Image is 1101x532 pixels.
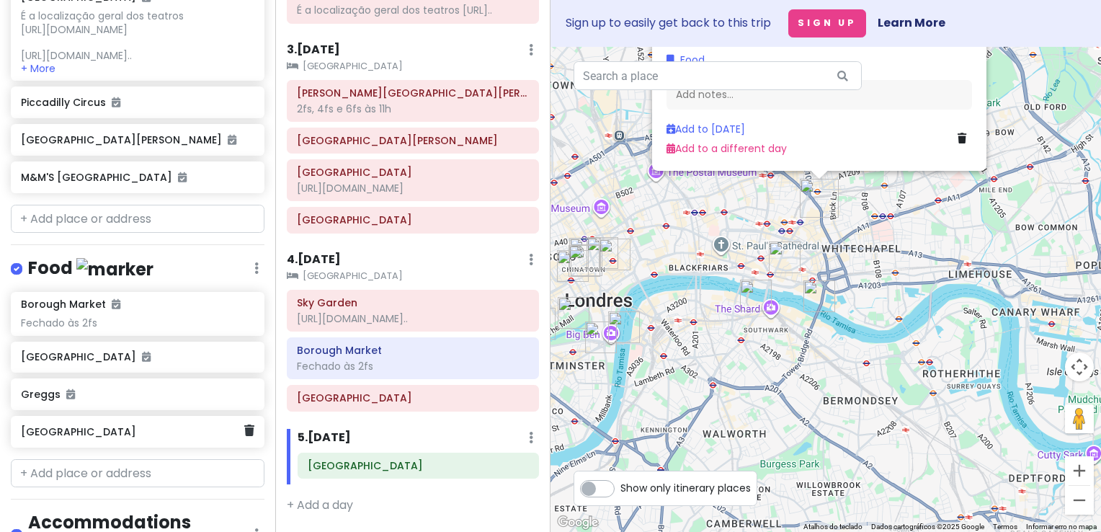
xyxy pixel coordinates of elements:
[21,133,254,146] h6: [GEOGRAPHIC_DATA][PERSON_NAME]
[297,391,529,404] h6: Tower Bridge
[28,257,153,280] h4: Food
[21,388,254,401] h6: Greggs
[297,4,529,17] div: É a localização geral dos teatros [URL]..
[287,497,353,513] a: + Add a day
[554,513,602,532] a: Abrir esta área no Google Maps (abre uma nova janela)
[21,316,254,329] div: Fechado às 2fs
[244,422,254,440] a: Delete place
[569,238,601,270] div: Chinatown
[667,79,972,110] div: Add notes...
[1065,486,1094,515] button: Diminuir o zoom
[308,459,529,472] h6: Aeroporto de Londres Stansted
[788,9,866,37] button: Sign Up
[112,97,120,107] i: Added to itinerary
[21,425,244,438] h6: [GEOGRAPHIC_DATA]
[803,522,862,532] button: Atalhos do teclado
[871,523,984,531] span: Dados cartográficos ©2025 Google
[297,87,529,99] h6: Palácio de Buckingham
[993,523,1017,531] a: Termos (abre em uma nova guia)
[21,350,254,363] h6: [GEOGRAPHIC_DATA]
[554,513,602,532] img: Google
[558,297,589,329] div: St. James's Park
[587,237,618,269] div: West End
[11,459,264,488] input: + Add place or address
[769,241,801,273] div: Sky Garden
[66,389,75,399] i: Added to itinerary
[740,280,772,311] div: Borough Market
[76,258,153,280] img: marker
[287,269,539,283] small: [GEOGRAPHIC_DATA]
[297,102,529,115] div: 2fs, 4fs e 6fs às 11h
[569,245,600,277] div: M&M'S London
[142,352,151,362] i: Added to itinerary
[11,205,264,234] input: + Add place or address
[803,280,835,312] div: Tower Bridge
[297,166,529,179] h6: Westminster Abbey
[571,244,602,276] div: Greggs
[287,252,341,267] h6: 4 . [DATE]
[608,311,640,343] div: Westminster Bridge
[878,14,945,31] a: Learn More
[620,480,751,496] span: Show only itinerary places
[297,312,529,325] div: [URL][DOMAIN_NAME]..
[178,172,187,182] i: Added to itinerary
[21,62,55,75] button: + More
[287,43,340,58] h6: 3 . [DATE]
[297,213,529,226] h6: Westminster Bridge
[667,141,787,155] a: Add to a different day
[585,322,617,353] div: Westminster Abbey
[21,9,254,62] div: É a localização geral dos teatros [URL][DOMAIN_NAME] [URL][DOMAIN_NAME]..
[667,52,705,68] a: Food
[297,360,529,373] div: Fechado às 2fs
[1026,523,1097,531] a: Informar erro no mapa
[800,179,839,218] div: Old Spitalfields Market
[297,182,529,195] div: [URL][DOMAIN_NAME]
[297,344,529,357] h6: Borough Market
[287,59,539,74] small: [GEOGRAPHIC_DATA]
[228,135,236,145] i: Added to itinerary
[112,299,120,309] i: Added to itinerary
[1065,456,1094,485] button: Aumentar o zoom
[297,134,529,147] h6: St. James's Park
[599,239,630,270] div: Covent Garden
[298,430,351,445] h6: 5 . [DATE]
[21,171,254,184] h6: M&M'S [GEOGRAPHIC_DATA]
[667,122,745,136] a: Add to [DATE]
[21,96,254,109] h6: Piccadilly Circus
[1065,404,1094,433] button: Arraste o Pegman até o mapa para abrir o Street View
[574,61,862,90] input: Search a place
[958,130,972,146] a: Delete place
[1065,353,1094,381] button: Controles da câmera no mapa
[557,250,589,282] div: Piccadilly Circus
[297,296,529,309] h6: Sky Garden
[21,298,120,311] h6: Borough Market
